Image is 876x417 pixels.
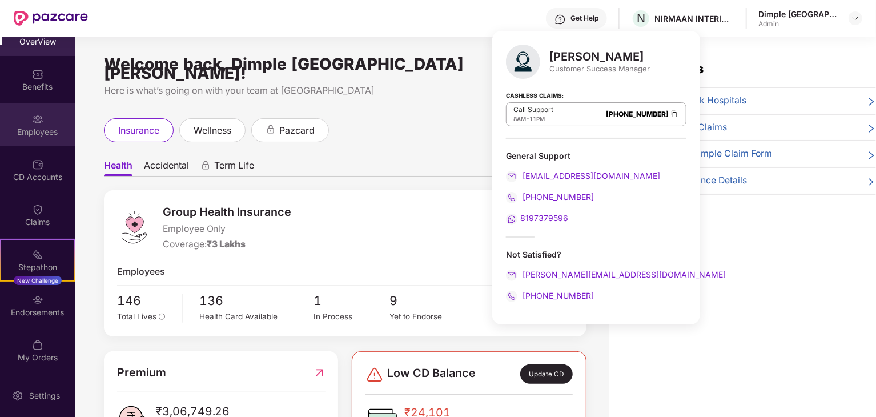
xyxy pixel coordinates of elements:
span: Employee Only [163,222,292,236]
span: N [637,11,645,25]
div: View More [632,204,876,216]
span: 136 [200,291,314,311]
div: General Support [506,150,686,161]
div: New Challenge [14,276,62,285]
div: Settings [26,390,63,402]
img: svg+xml;base64,PHN2ZyB4bWxucz0iaHR0cDovL3d3dy53My5vcmcvMjAwMC9zdmciIHdpZHRoPSIyMCIgaGVpZ2h0PSIyMC... [506,171,517,182]
a: [PERSON_NAME][EMAIL_ADDRESS][DOMAIN_NAME] [506,270,726,279]
img: svg+xml;base64,PHN2ZyB4bWxucz0iaHR0cDovL3d3dy53My5vcmcvMjAwMC9zdmciIHdpZHRoPSIyMCIgaGVpZ2h0PSIyMC... [506,291,517,302]
span: 8197379596 [520,213,568,223]
img: svg+xml;base64,PHN2ZyBpZD0iRHJvcGRvd24tMzJ4MzIiIHhtbG5zPSJodHRwOi8vd3d3LnczLm9yZy8yMDAwL3N2ZyIgd2... [851,14,860,23]
div: Not Satisfied? [506,249,686,260]
a: 8197379596 [506,213,568,223]
img: logo [117,210,151,244]
img: svg+xml;base64,PHN2ZyB4bWxucz0iaHR0cDovL3d3dy53My5vcmcvMjAwMC9zdmciIHdpZHRoPSIyMSIgaGVpZ2h0PSIyMC... [32,249,43,260]
span: right [867,176,876,188]
img: svg+xml;base64,PHN2ZyB4bWxucz0iaHR0cDovL3d3dy53My5vcmcvMjAwMC9zdmciIHdpZHRoPSIyMCIgaGVpZ2h0PSIyMC... [506,214,517,225]
span: Employees [117,265,165,279]
span: 11PM [529,115,545,122]
span: 9 [390,291,466,311]
img: New Pazcare Logo [14,11,88,26]
span: [PERSON_NAME][EMAIL_ADDRESS][DOMAIN_NAME] [520,270,726,279]
div: [PERSON_NAME] [549,50,650,63]
div: NIRMAAN INTERIORS PROJECTS PRIVATE LIMITED [654,13,734,24]
div: animation [266,125,276,135]
span: Low CD Balance [387,364,476,384]
span: Group Health Insurance [163,203,292,221]
img: svg+xml;base64,PHN2ZyBpZD0iU2V0dGluZy0yMHgyMCIgeG1sbnM9Imh0dHA6Ly93d3cudzMub3JnLzIwMDAvc3ZnIiB3aW... [12,390,23,402]
span: right [867,123,876,135]
div: Get Help [570,14,598,23]
img: svg+xml;base64,PHN2ZyBpZD0iTXlfT3JkZXJzIiBkYXRhLW5hbWU9Ik15IE9yZGVycyIgeG1sbnM9Imh0dHA6Ly93d3cudz... [32,339,43,351]
img: svg+xml;base64,PHN2ZyBpZD0iRW5kb3JzZW1lbnRzIiB4bWxucz0iaHR0cDovL3d3dy53My5vcmcvMjAwMC9zdmciIHdpZH... [32,294,43,306]
img: svg+xml;base64,PHN2ZyBpZD0iQ2xhaW0iIHhtbG5zPSJodHRwOi8vd3d3LnczLm9yZy8yMDAwL3N2ZyIgd2lkdGg9IjIwIi... [32,204,43,215]
span: [PHONE_NUMBER] [520,291,594,300]
div: General Support [506,150,686,225]
img: svg+xml;base64,PHN2ZyBpZD0iQmVuZWZpdHMiIHhtbG5zPSJodHRwOi8vd3d3LnczLm9yZy8yMDAwL3N2ZyIgd2lkdGg9Ij... [32,69,43,80]
div: Not Satisfied? [506,249,686,302]
p: Call Support [513,105,553,114]
div: Health Card Available [200,311,314,323]
a: [PHONE_NUMBER] [506,291,594,300]
div: Update CD [520,364,573,384]
div: Customer Success Manager [549,63,650,74]
span: 1 [314,291,389,311]
div: In Process [314,311,389,323]
div: - [513,114,553,123]
span: 146 [117,291,174,311]
div: Welcome back, Dimple [GEOGRAPHIC_DATA] [PERSON_NAME]! [104,59,586,78]
span: ₹3 Lakhs [207,239,246,250]
a: [PHONE_NUMBER] [606,110,669,118]
span: right [867,149,876,161]
img: svg+xml;base64,PHN2ZyBpZD0iRGFuZ2VyLTMyeDMyIiB4bWxucz0iaHR0cDovL3d3dy53My5vcmcvMjAwMC9zdmciIHdpZH... [365,366,384,384]
a: [PHONE_NUMBER] [506,192,594,202]
img: svg+xml;base64,PHN2ZyBpZD0iRW1wbG95ZWVzIiB4bWxucz0iaHR0cDovL3d3dy53My5vcmcvMjAwMC9zdmciIHdpZHRoPS... [32,114,43,125]
img: svg+xml;base64,PHN2ZyBpZD0iSGVscC0zMngzMiIgeG1sbnM9Imh0dHA6Ly93d3cudzMub3JnLzIwMDAvc3ZnIiB3aWR0aD... [554,14,566,25]
span: 8AM [513,115,526,122]
span: [EMAIL_ADDRESS][DOMAIN_NAME] [520,171,660,181]
img: svg+xml;base64,PHN2ZyB4bWxucz0iaHR0cDovL3d3dy53My5vcmcvMjAwMC9zdmciIHdpZHRoPSIyMCIgaGVpZ2h0PSIyMC... [506,270,517,281]
img: svg+xml;base64,PHN2ZyB4bWxucz0iaHR0cDovL3d3dy53My5vcmcvMjAwMC9zdmciIHhtbG5zOnhsaW5rPSJodHRwOi8vd3... [506,45,540,79]
div: Yet to Endorse [390,311,466,323]
span: Health [104,159,132,176]
div: Dimple [GEOGRAPHIC_DATA] [PERSON_NAME] [758,9,838,19]
span: Term Life [214,159,254,176]
div: Stepathon [1,262,74,273]
span: right [867,96,876,108]
span: wellness [194,123,231,138]
div: Here is what’s going on with your team at [GEOGRAPHIC_DATA] [104,83,586,98]
strong: Cashless Claims: [506,89,564,101]
img: svg+xml;base64,PHN2ZyB4bWxucz0iaHR0cDovL3d3dy53My5vcmcvMjAwMC9zdmciIHdpZHRoPSIyMCIgaGVpZ2h0PSIyMC... [506,192,517,203]
div: Coverage: [163,238,292,252]
span: Accidental [144,159,189,176]
img: svg+xml;base64,PHN2ZyBpZD0iQ0RfQWNjb3VudHMiIGRhdGEtbmFtZT0iQ0QgQWNjb3VudHMiIHhtbG5zPSJodHRwOi8vd3... [32,159,43,170]
span: Premium [117,364,166,382]
div: animation [200,161,211,171]
span: Total Lives [117,312,156,321]
span: info-circle [159,314,166,320]
img: Clipboard Icon [670,109,679,119]
span: pazcard [279,123,315,138]
span: [PHONE_NUMBER] [520,192,594,202]
span: 📄 Download Sample Claim Form [632,147,773,161]
span: insurance [118,123,159,138]
div: Admin [758,19,838,29]
a: [EMAIL_ADDRESS][DOMAIN_NAME] [506,171,660,181]
img: RedirectIcon [314,364,326,382]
